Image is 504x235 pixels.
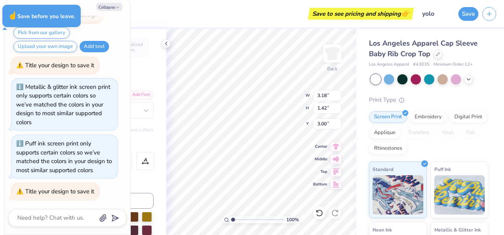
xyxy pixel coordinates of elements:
[434,61,473,68] span: Minimum Order: 12 +
[313,182,327,187] span: Bottom
[401,9,409,18] span: 👉
[413,61,430,68] span: # 43035
[434,175,485,215] img: Puff Ink
[313,144,327,149] span: Center
[80,41,109,52] button: Add text
[369,61,409,68] span: Los Angeles Apparel
[324,46,340,61] img: Back
[310,8,412,20] div: Save to see pricing and shipping
[369,111,407,123] div: Screen Print
[96,3,122,11] button: Collapse
[25,187,94,195] div: Title your design to save it
[461,127,480,139] div: Foil
[13,27,70,39] button: Pick from our gallery
[16,140,112,174] div: Puff ink screen print only supports certain colors so we’ve matched the colors in your design to ...
[13,41,77,52] button: Upload your own image
[449,111,487,123] div: Digital Print
[416,6,454,22] input: Untitled Design
[434,165,451,173] span: Puff Ink
[25,11,98,19] div: Add art to save your design
[369,127,400,139] div: Applique
[286,216,299,223] span: 100 %
[372,175,423,215] img: Standard
[369,143,407,154] div: Rhinestones
[327,65,337,72] div: Back
[434,226,481,234] span: Metallic & Glitter Ink
[403,127,434,139] div: Transfers
[313,169,327,174] span: Top
[372,226,392,234] span: Neon Ink
[313,156,327,162] span: Middle
[369,95,488,105] div: Print Type
[16,83,110,126] div: Metallic & glitter ink screen print only supports certain colors so we’ve matched the colors in y...
[437,127,459,139] div: Vinyl
[372,165,393,173] span: Standard
[122,90,154,99] div: Add Font
[369,39,478,59] span: Los Angeles Apparel Cap Sleeve Baby Rib Crop Top
[25,61,94,69] div: Title your design to save it
[409,111,447,123] div: Embroidery
[458,7,478,21] button: Save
